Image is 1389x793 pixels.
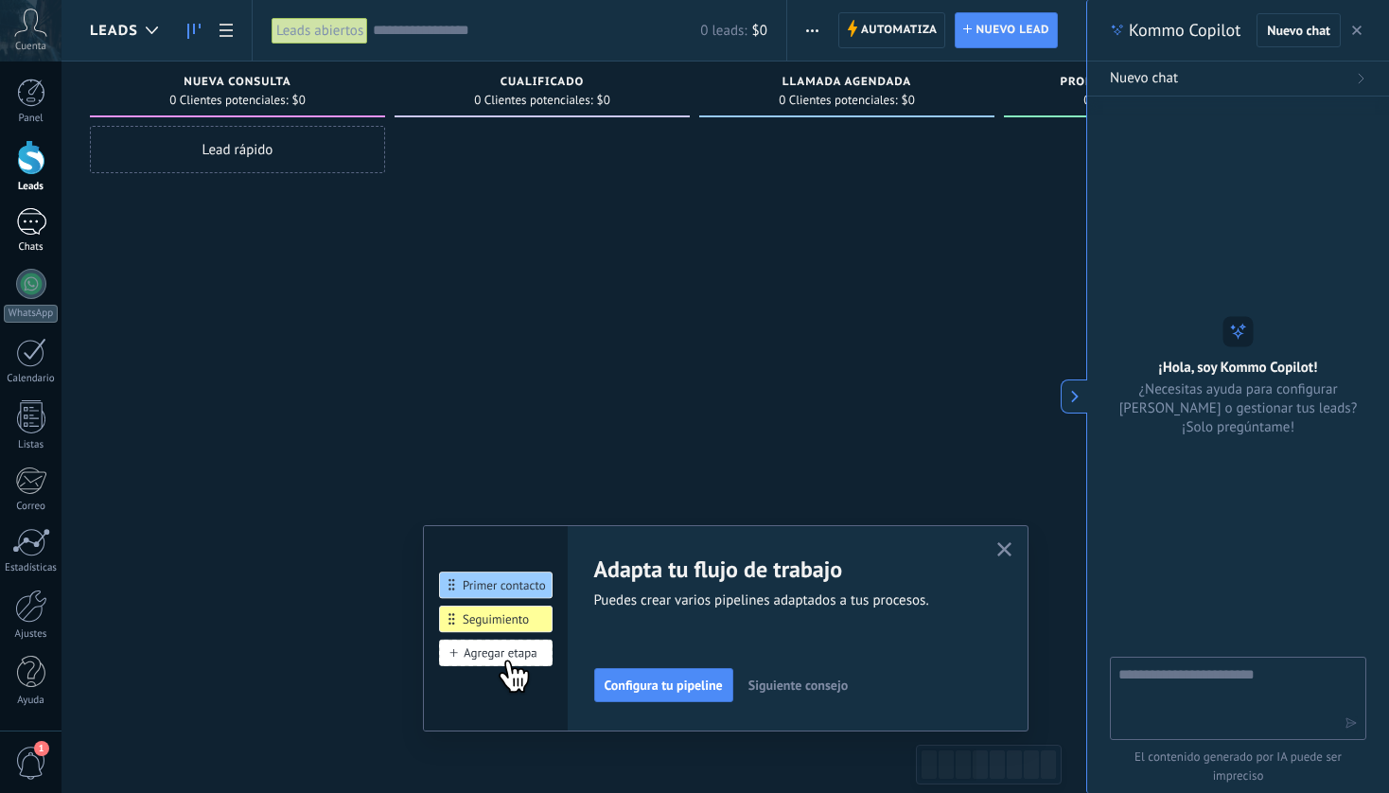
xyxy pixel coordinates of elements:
[709,76,985,92] div: Llamada agendada
[955,12,1058,48] a: Nuevo lead
[210,12,242,49] a: Lista
[15,41,46,53] span: Cuenta
[1110,69,1178,88] span: Nuevo chat
[700,22,747,40] span: 0 leads:
[4,305,58,323] div: WhatsApp
[1013,76,1290,92] div: Propuesta en preparación
[474,95,592,106] span: 0 Clientes potenciales:
[594,555,975,584] h2: Adapta tu flujo de trabajo
[4,628,59,641] div: Ajustes
[4,241,59,254] div: Chats
[1267,24,1330,37] span: Nuevo chat
[292,95,306,106] span: $0
[4,373,59,385] div: Calendario
[1110,748,1366,785] span: El contenido generado por IA puede ser impreciso
[272,17,368,44] div: Leads abiertos
[4,181,59,193] div: Leads
[99,76,376,92] div: Nueva consulta
[1110,380,1366,437] span: ¿Necesitas ayuda para configurar [PERSON_NAME] o gestionar tus leads? ¡Solo pregúntame!
[1257,13,1341,47] button: Nuevo chat
[90,126,385,173] div: Lead rápido
[169,95,288,106] span: 0 Clientes potenciales:
[4,439,59,451] div: Listas
[861,13,938,47] span: Automatiza
[1083,95,1202,106] span: 0 Clientes potenciales:
[1087,62,1389,97] button: Nuevo chat
[605,678,723,692] span: Configura tu pipeline
[4,562,59,574] div: Estadísticas
[976,13,1049,47] span: Nuevo lead
[779,95,897,106] span: 0 Clientes potenciales:
[184,76,290,89] span: Nueva consulta
[404,76,680,92] div: Cualificado
[1061,76,1243,89] span: Propuesta en preparación
[4,113,59,125] div: Panel
[902,95,915,106] span: $0
[748,678,848,692] span: Siguiente consejo
[594,668,733,702] button: Configura tu pipeline
[4,501,59,513] div: Correo
[1159,359,1318,377] h2: ¡Hola, soy Kommo Copilot!
[597,95,610,106] span: $0
[799,12,826,48] button: Más
[34,741,49,756] span: 1
[1129,19,1240,42] span: Kommo Copilot
[594,591,975,610] span: Puedes crear varios pipelines adaptados a tus procesos.
[90,22,138,40] span: Leads
[740,671,856,699] button: Siguiente consejo
[178,12,210,49] a: Leads
[4,695,59,707] div: Ayuda
[752,22,767,40] span: $0
[838,12,946,48] a: Automatiza
[782,76,911,89] span: Llamada agendada
[501,76,585,89] span: Cualificado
